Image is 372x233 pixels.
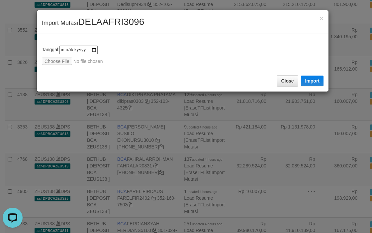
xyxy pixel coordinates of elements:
[42,20,144,26] span: Import Mutasi
[301,76,324,86] button: Import
[320,14,324,22] span: ×
[3,3,23,23] button: Open LiveChat chat widget
[78,17,144,27] span: DELAAFRI3096
[277,75,298,87] button: Close
[42,46,324,65] div: Tanggal:
[320,15,324,22] button: Close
